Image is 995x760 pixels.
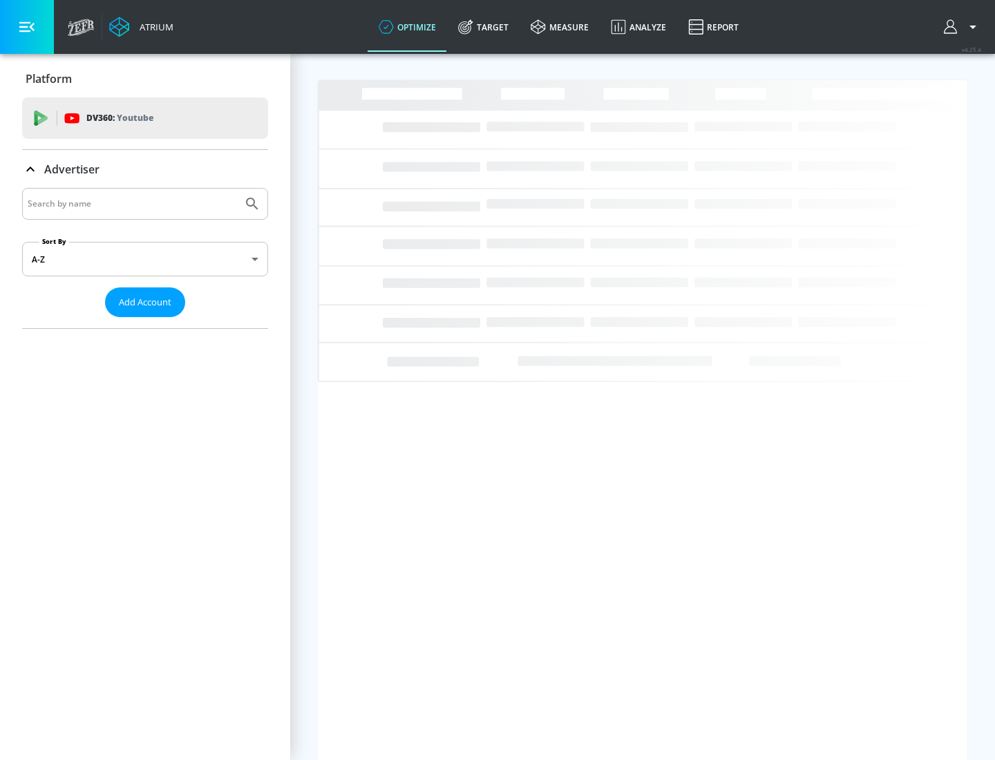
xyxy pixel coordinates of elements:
a: Report [677,2,750,52]
p: Advertiser [44,162,99,177]
p: DV360: [86,111,153,126]
div: Platform [22,59,268,98]
input: Search by name [28,195,237,213]
div: A-Z [22,242,268,276]
a: Analyze [600,2,677,52]
a: Atrium [109,17,173,37]
div: Atrium [134,21,173,33]
a: measure [520,2,600,52]
span: Add Account [119,294,171,310]
span: v 4.25.4 [962,46,981,53]
p: Youtube [117,111,153,125]
p: Platform [26,71,72,86]
button: Add Account [105,287,185,317]
a: optimize [368,2,447,52]
div: Advertiser [22,188,268,328]
a: Target [447,2,520,52]
label: Sort By [39,237,69,246]
div: Advertiser [22,150,268,189]
div: DV360: Youtube [22,97,268,139]
nav: list of Advertiser [22,317,268,328]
